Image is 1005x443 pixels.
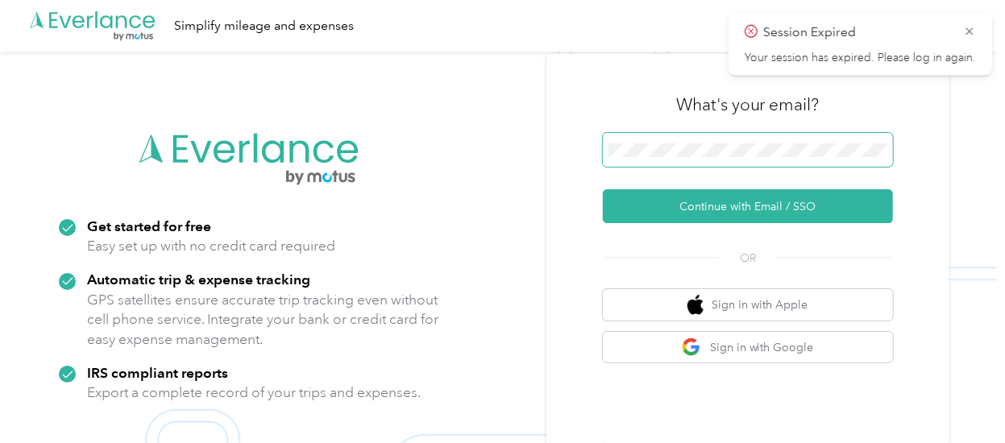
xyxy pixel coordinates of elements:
[720,250,776,267] span: OR
[87,364,228,381] strong: IRS compliant reports
[87,217,211,234] strong: Get started for free
[603,189,893,223] button: Continue with Email / SSO
[687,295,704,315] img: apple logo
[763,23,952,43] p: Session Expired
[87,290,439,350] p: GPS satellites ensure accurate trip tracking even without cell phone service. Integrate your bank...
[745,51,976,65] p: Your session has expired. Please log in again.
[676,93,820,116] h3: What's your email?
[603,289,893,321] button: apple logoSign in with Apple
[174,16,354,36] div: Simplify mileage and expenses
[87,271,310,288] strong: Automatic trip & expense tracking
[87,383,421,403] p: Export a complete record of your trips and expenses.
[603,332,893,363] button: google logoSign in with Google
[87,236,335,256] p: Easy set up with no credit card required
[682,337,702,358] img: google logo
[915,353,1005,443] iframe: Everlance-gr Chat Button Frame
